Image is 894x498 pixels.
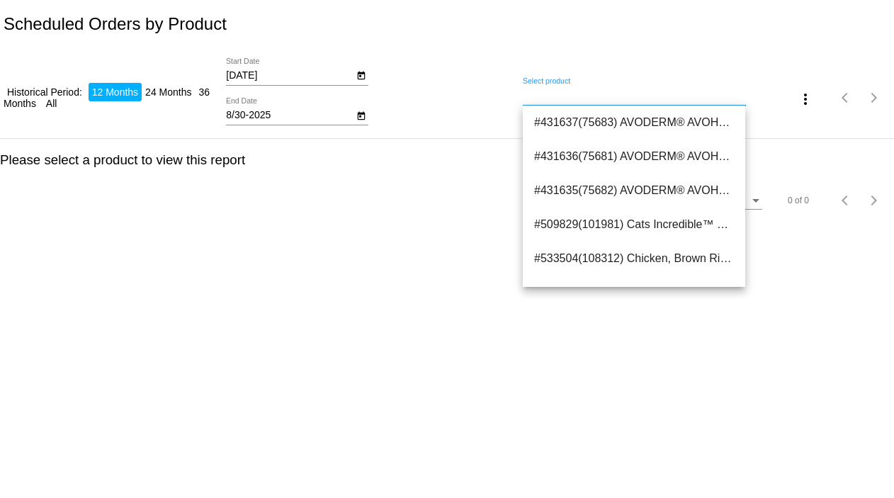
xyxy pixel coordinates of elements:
mat-icon: more_vert [797,91,814,108]
button: Previous page [832,186,860,215]
button: Previous page [832,84,860,112]
span: #431635(75682) AVODERM® AVOHEARTS™ Turkey &amp; Avocado Formula 12.34 [534,174,734,208]
li: Historical Period: [4,83,86,101]
input: Select product [523,90,745,101]
button: Open calendar [353,108,368,123]
span: #509829(101981) Cats Incredible™ Unscented Litter 20 lb Jug 40.84 [534,208,734,242]
li: 24 Months [142,83,195,101]
input: Start Date [226,70,353,81]
button: Open calendar [353,67,368,82]
h2: Scheduled Orders by Product [4,14,227,34]
li: 12 Months [89,83,142,101]
input: End Date [226,110,353,121]
span: #533504(108312) Chicken, Brown Rice & Pumpkin Limited Ingredient Cat Food 3 pack 56.99 [534,242,734,276]
li: 36 Months [4,83,210,113]
div: 0 of 0 [788,196,809,205]
button: Next page [860,84,888,112]
span: #431637(75683) AVODERM® AVOHEARTS™ Beef &amp; Avocado Formula 12.34 [534,106,734,140]
li: All [43,94,61,113]
span: #431636(75681) AVODERM® AVOHEARTS™ Salmon &amp; Avocado Formula 12.99 [534,140,734,174]
button: Next page [860,186,888,215]
span: #226613(41259) Chicken, Brown Rice & Pumpkin Limited Ingredient Diet Dog Food-3 Pack 62.69 [534,276,734,310]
